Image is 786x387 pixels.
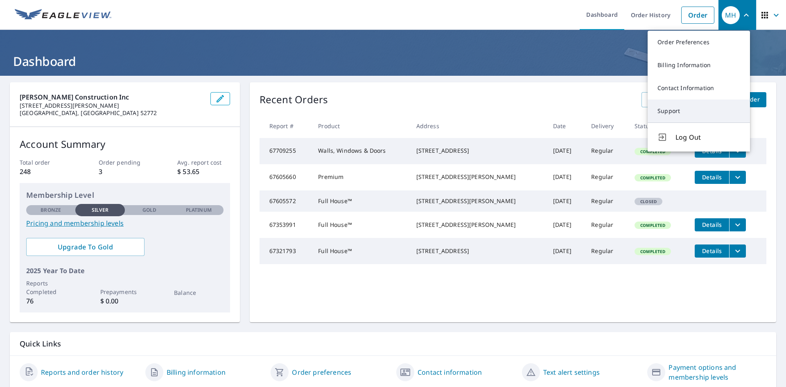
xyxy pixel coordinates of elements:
a: Order [681,7,714,24]
p: 76 [26,296,75,306]
span: Details [700,173,724,181]
td: Walls, Windows & Doors [312,138,409,164]
td: [DATE] [547,138,585,164]
a: Upgrade To Gold [26,238,145,256]
div: [STREET_ADDRESS] [416,247,540,255]
td: Full House™ [312,212,409,238]
td: [DATE] [547,190,585,212]
td: Full House™ [312,238,409,264]
div: [STREET_ADDRESS][PERSON_NAME] [416,221,540,229]
th: Date [547,114,585,138]
h1: Dashboard [10,53,776,70]
img: EV Logo [15,9,111,21]
td: Regular [585,138,628,164]
td: Regular [585,238,628,264]
td: 67353991 [260,212,312,238]
a: Text alert settings [543,367,600,377]
th: Product [312,114,409,138]
a: Billing Information [648,54,750,77]
p: Bronze [41,206,61,214]
button: detailsBtn-67605660 [695,171,729,184]
p: Recent Orders [260,92,328,107]
a: Billing information [167,367,226,377]
span: Completed [635,249,670,254]
td: 67605660 [260,164,312,190]
p: 3 [99,167,151,177]
p: Membership Level [26,190,224,201]
button: detailsBtn-67321793 [695,244,729,258]
a: View All Orders [641,92,700,107]
td: 67605572 [260,190,312,212]
p: Gold [142,206,156,214]
button: detailsBtn-67353991 [695,218,729,231]
span: Upgrade To Gold [33,242,138,251]
p: Total order [20,158,72,167]
span: Completed [635,222,670,228]
p: [GEOGRAPHIC_DATA], [GEOGRAPHIC_DATA] 52772 [20,109,204,117]
td: Regular [585,212,628,238]
p: [STREET_ADDRESS][PERSON_NAME] [20,102,204,109]
td: 67321793 [260,238,312,264]
p: Order pending [99,158,151,167]
p: 248 [20,167,72,177]
td: 67709255 [260,138,312,164]
td: Regular [585,164,628,190]
span: Log Out [675,132,740,142]
button: filesDropdownBtn-67605660 [729,171,746,184]
div: [STREET_ADDRESS] [416,147,540,155]
th: Status [628,114,688,138]
span: Completed [635,149,670,154]
td: Premium [312,164,409,190]
td: [DATE] [547,238,585,264]
td: [DATE] [547,212,585,238]
td: Full House™ [312,190,409,212]
a: Support [648,100,750,122]
p: Quick Links [20,339,766,349]
th: Delivery [585,114,628,138]
button: filesDropdownBtn-67353991 [729,218,746,231]
a: Payment options and membership levels [669,362,766,382]
p: 2025 Year To Date [26,266,224,276]
span: Details [700,221,724,229]
p: Account Summary [20,137,230,152]
p: Balance [174,288,223,297]
a: Contact Information [648,77,750,100]
div: [STREET_ADDRESS][PERSON_NAME] [416,173,540,181]
a: Pricing and membership levels [26,218,224,228]
td: Regular [585,190,628,212]
p: Prepayments [100,287,149,296]
p: $ 53.65 [177,167,230,177]
th: Address [410,114,547,138]
button: filesDropdownBtn-67321793 [729,244,746,258]
div: [STREET_ADDRESS][PERSON_NAME] [416,197,540,205]
button: Log Out [648,122,750,152]
td: [DATE] [547,164,585,190]
a: Reports and order history [41,367,123,377]
p: [PERSON_NAME] Construction Inc [20,92,204,102]
a: Order preferences [292,367,351,377]
p: Avg. report cost [177,158,230,167]
p: $ 0.00 [100,296,149,306]
p: Silver [92,206,109,214]
p: Platinum [186,206,212,214]
span: Details [700,247,724,255]
span: Closed [635,199,662,204]
a: Contact information [418,367,482,377]
p: Reports Completed [26,279,75,296]
a: Order Preferences [648,31,750,54]
th: Report # [260,114,312,138]
div: MH [722,6,740,24]
span: Completed [635,175,670,181]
